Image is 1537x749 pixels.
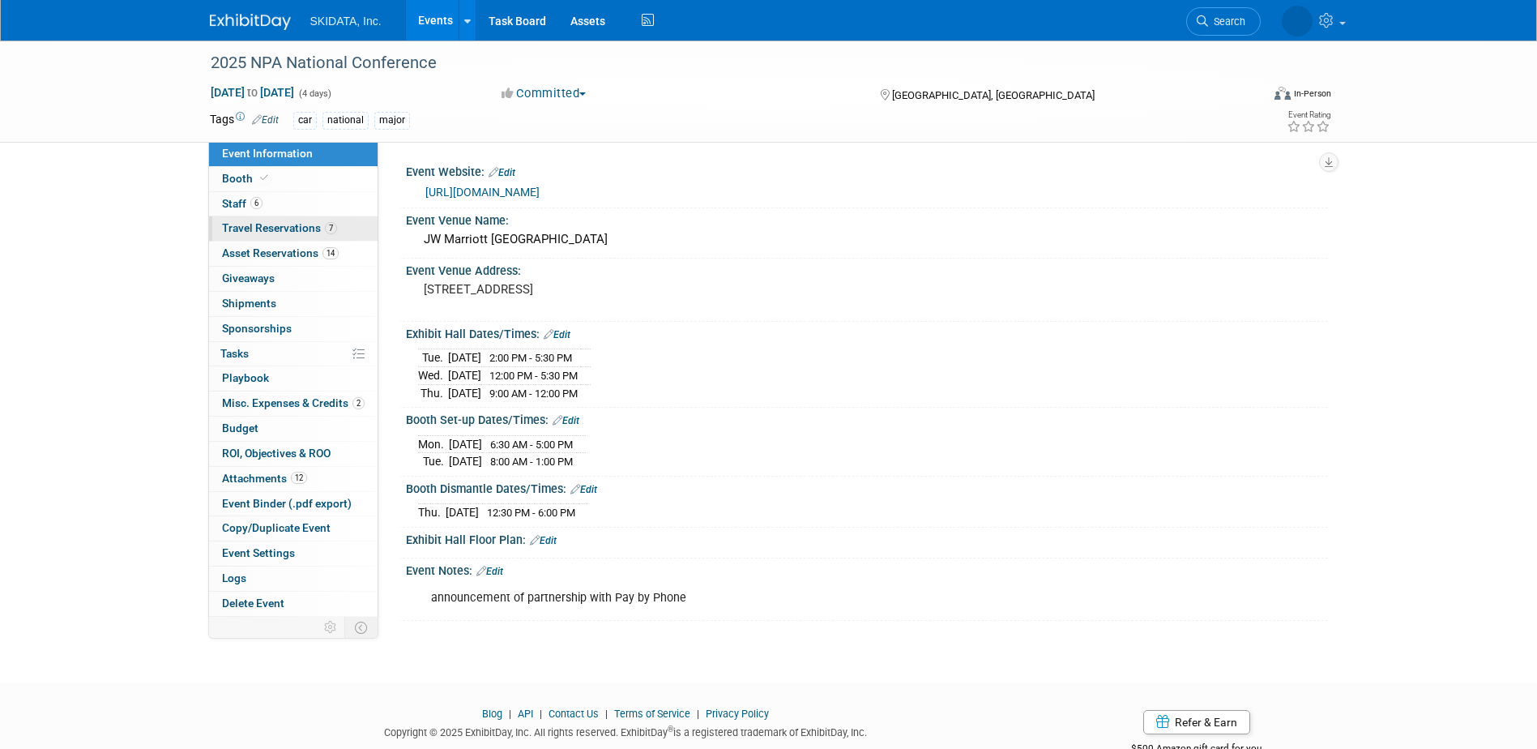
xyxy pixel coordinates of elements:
span: 6:30 AM - 5:00 PM [490,439,573,451]
span: 12:00 PM - 5:30 PM [489,370,578,382]
span: 12:30 PM - 6:00 PM [487,507,575,519]
div: car [293,112,317,129]
td: Toggle Event Tabs [344,617,378,638]
span: Event Information [222,147,313,160]
span: 2:00 PM - 5:30 PM [489,352,572,364]
span: [GEOGRAPHIC_DATA], [GEOGRAPHIC_DATA] [892,89,1095,101]
span: Sponsorships [222,322,292,335]
div: major [374,112,410,129]
a: Booth [209,167,378,191]
a: Misc. Expenses & Credits2 [209,392,378,416]
a: Contact Us [549,708,599,720]
span: 8:00 AM - 1:00 PM [490,456,573,468]
td: Thu. [418,384,448,401]
a: Attachments12 [209,467,378,491]
a: Edit [530,535,557,546]
span: Delete Event [222,597,284,610]
span: Playbook [222,371,269,384]
td: [DATE] [448,367,481,385]
div: JW Marriott [GEOGRAPHIC_DATA] [418,227,1316,252]
div: Booth Dismantle Dates/Times: [406,477,1328,498]
a: Edit [476,566,503,577]
a: Search [1186,7,1261,36]
span: Search [1208,15,1245,28]
a: Travel Reservations7 [209,216,378,241]
td: Mon. [418,435,449,453]
span: Giveaways [222,272,275,285]
button: Committed [496,85,592,102]
span: Staff [222,197,263,210]
a: Budget [209,417,378,441]
span: | [505,708,515,720]
td: [DATE] [448,384,481,401]
td: [DATE] [448,349,481,367]
span: Shipments [222,297,276,310]
a: Copy/Duplicate Event [209,516,378,541]
a: API [518,708,533,720]
td: Personalize Event Tab Strip [317,617,345,638]
a: Event Information [209,142,378,166]
a: Staff6 [209,192,378,216]
div: Event Notes: [406,559,1328,580]
div: Event Format [1165,84,1332,109]
span: 9:00 AM - 12:00 PM [489,387,578,400]
span: 14 [322,247,339,259]
span: Event Settings [222,546,295,559]
span: SKIDATA, Inc. [310,15,382,28]
div: 2025 NPA National Conference [205,49,1236,78]
span: ROI, Objectives & ROO [222,447,331,460]
span: 7 [325,222,337,234]
div: national [322,112,369,129]
pre: [STREET_ADDRESS] [424,282,772,297]
div: Event Venue Name: [406,208,1328,229]
td: [DATE] [449,453,482,470]
a: Tasks [209,342,378,366]
a: Event Binder (.pdf export) [209,492,378,516]
div: Booth Set-up Dates/Times: [406,408,1328,429]
a: Edit [570,484,597,495]
a: Asset Reservations14 [209,242,378,266]
div: Copyright © 2025 ExhibitDay, Inc. All rights reserved. ExhibitDay is a registered trademark of Ex... [210,721,1043,740]
span: | [601,708,612,720]
td: Tue. [418,453,449,470]
a: Giveaways [209,267,378,291]
a: Edit [553,415,579,426]
span: 6 [250,197,263,209]
a: Logs [209,567,378,591]
span: Asset Reservations [222,246,339,259]
a: Terms of Service [614,708,690,720]
a: Delete Event [209,592,378,616]
td: Thu. [418,504,446,521]
sup: ® [668,725,673,734]
span: Attachments [222,472,307,485]
a: Privacy Policy [706,708,769,720]
td: [DATE] [449,435,482,453]
span: Copy/Duplicate Event [222,521,331,534]
span: | [536,708,546,720]
a: ROI, Objectives & ROO [209,442,378,466]
div: announcement of partnership with Pay by Phone [420,582,1150,614]
span: 2 [352,397,365,409]
span: 12 [291,472,307,484]
span: Budget [222,422,258,434]
span: Logs [222,571,246,584]
div: Event Venue Address: [406,259,1328,279]
a: Edit [544,329,570,340]
a: Playbook [209,366,378,391]
div: Event Rating [1287,111,1330,119]
div: Event Website: [406,160,1328,181]
span: Event Binder (.pdf export) [222,497,352,510]
span: to [245,86,260,99]
a: Event Settings [209,541,378,566]
img: Format-Inperson.png [1274,87,1291,100]
td: Tags [210,111,279,130]
span: Misc. Expenses & Credits [222,396,365,409]
a: [URL][DOMAIN_NAME] [425,186,540,199]
div: Exhibit Hall Floor Plan: [406,528,1328,549]
div: In-Person [1293,88,1331,100]
span: (4 days) [297,88,331,99]
a: Refer & Earn [1143,710,1250,734]
td: [DATE] [446,504,479,521]
a: Sponsorships [209,317,378,341]
span: [DATE] [DATE] [210,85,295,100]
